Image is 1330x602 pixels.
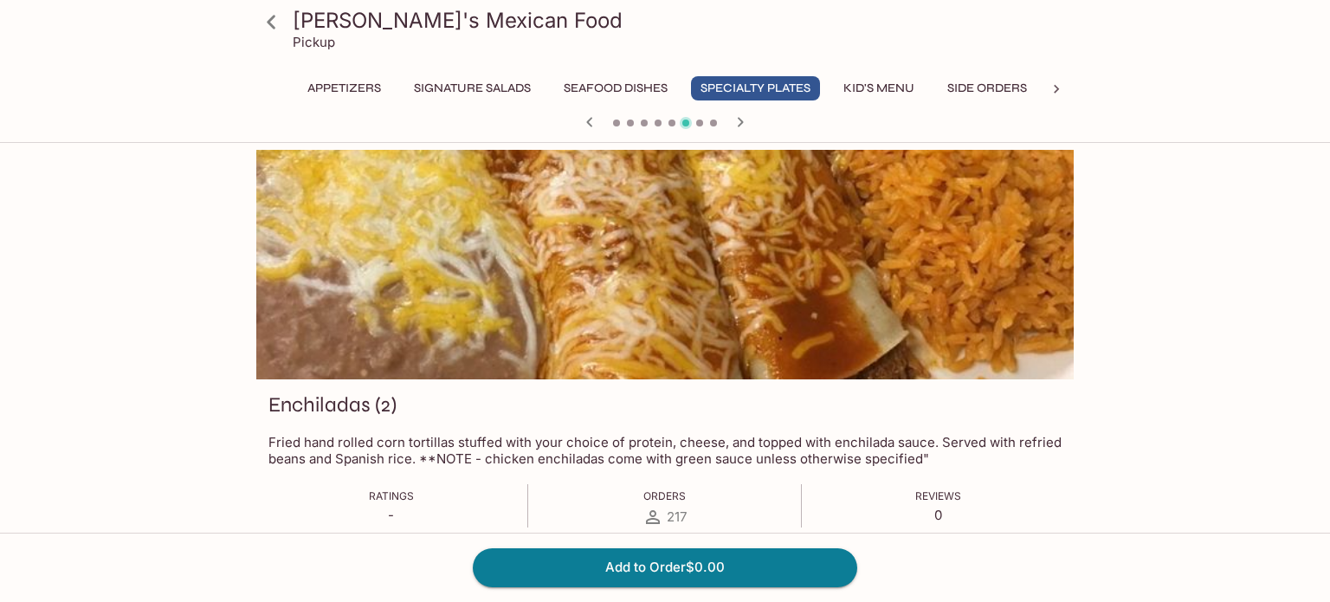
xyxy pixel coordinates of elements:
[938,76,1036,100] button: Side Orders
[369,507,414,523] p: -
[293,34,335,50] p: Pickup
[293,7,1067,34] h3: [PERSON_NAME]'s Mexican Food
[268,392,397,418] h3: Enchiladas (2)
[256,150,1074,379] div: Enchiladas (2)
[915,489,961,502] span: Reviews
[691,76,820,100] button: Specialty Plates
[298,76,391,100] button: Appetizers
[268,434,1062,467] p: Fried hand rolled corn tortillas stuffed with your choice of protein, cheese, and topped with enc...
[473,548,857,586] button: Add to Order$0.00
[643,489,686,502] span: Orders
[667,508,687,525] span: 217
[915,507,961,523] p: 0
[404,76,540,100] button: Signature Salads
[369,489,414,502] span: Ratings
[834,76,924,100] button: Kid's Menu
[554,76,677,100] button: Seafood Dishes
